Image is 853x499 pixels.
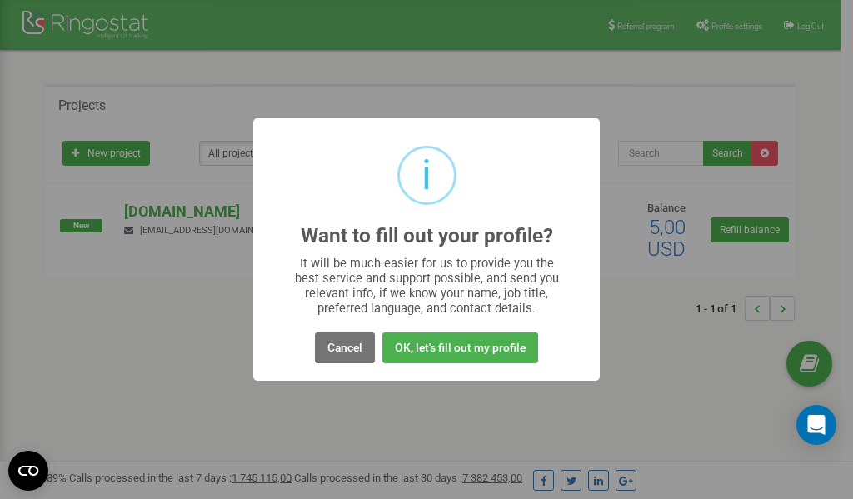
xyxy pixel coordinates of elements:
button: Open CMP widget [8,451,48,491]
div: i [422,148,431,202]
button: OK, let's fill out my profile [382,332,538,363]
h2: Want to fill out your profile? [301,225,553,247]
div: Open Intercom Messenger [796,405,836,445]
button: Cancel [315,332,375,363]
div: It will be much easier for us to provide you the best service and support possible, and send you ... [287,256,567,316]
